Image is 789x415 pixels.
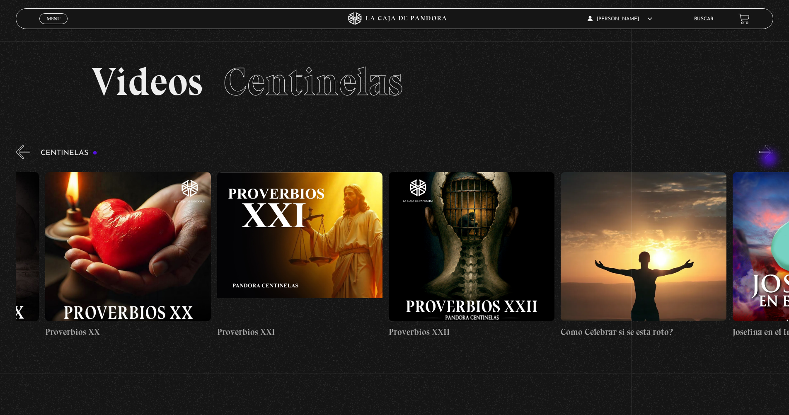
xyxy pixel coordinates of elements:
a: Proverbios XX [45,165,211,345]
h4: Proverbios XX [45,325,211,339]
a: Buscar [694,17,714,22]
h4: Proverbios XXII [389,325,554,339]
h4: Proverbios XXI [217,325,383,339]
span: Cerrar [44,23,63,29]
a: View your shopping cart [738,13,750,24]
button: Next [759,145,774,159]
span: Menu [47,16,61,21]
a: Proverbios XXI [217,165,383,345]
a: Proverbios XXII [389,165,554,345]
h4: Cómo Celebrar si se esta roto? [561,325,726,339]
span: [PERSON_NAME] [588,17,652,22]
a: Cómo Celebrar si se esta roto? [561,165,726,345]
h2: Videos [92,62,697,102]
h3: Centinelas [41,149,97,157]
span: Centinelas [223,58,403,105]
button: Previous [16,145,30,159]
